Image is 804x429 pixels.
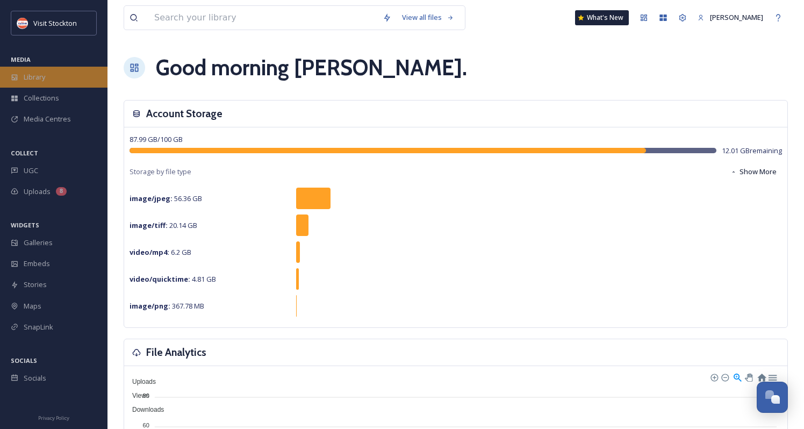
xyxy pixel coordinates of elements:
[24,72,45,82] span: Library
[24,166,38,176] span: UGC
[130,220,168,230] strong: image/tiff :
[11,221,39,229] span: WIDGETS
[710,373,717,381] div: Zoom In
[124,392,149,399] span: Views
[24,187,51,197] span: Uploads
[733,372,742,381] div: Selection Zoom
[130,194,202,203] span: 56.36 GB
[745,374,751,380] div: Panning
[24,93,59,103] span: Collections
[33,18,77,28] span: Visit Stockton
[146,345,206,360] h3: File Analytics
[17,18,28,28] img: unnamed.jpeg
[721,373,728,381] div: Zoom Out
[130,134,183,144] span: 87.99 GB / 100 GB
[130,247,191,257] span: 6.2 GB
[38,411,69,424] a: Privacy Policy
[38,414,69,421] span: Privacy Policy
[143,392,149,399] tspan: 80
[149,6,377,30] input: Search your library
[24,301,41,311] span: Maps
[124,378,156,385] span: Uploads
[56,187,67,196] div: 8
[757,382,788,413] button: Open Chat
[130,301,204,311] span: 367.78 MB
[24,238,53,248] span: Galleries
[130,194,173,203] strong: image/jpeg :
[757,372,766,381] div: Reset Zoom
[130,301,170,311] strong: image/png :
[11,55,31,63] span: MEDIA
[24,114,71,124] span: Media Centres
[143,422,149,428] tspan: 60
[397,7,460,28] a: View all files
[130,247,169,257] strong: video/mp4 :
[124,406,164,413] span: Downloads
[146,106,222,121] h3: Account Storage
[575,10,629,25] a: What's New
[11,356,37,364] span: SOCIALS
[11,149,38,157] span: COLLECT
[156,52,467,84] h1: Good morning [PERSON_NAME] .
[767,372,777,381] div: Menu
[130,274,216,284] span: 4.81 GB
[24,322,53,332] span: SnapLink
[130,274,190,284] strong: video/quicktime :
[24,280,47,290] span: Stories
[24,373,46,383] span: Socials
[722,146,782,156] span: 12.01 GB remaining
[24,259,50,269] span: Embeds
[710,12,763,22] span: [PERSON_NAME]
[130,220,197,230] span: 20.14 GB
[725,161,782,182] button: Show More
[692,7,769,28] a: [PERSON_NAME]
[130,167,191,177] span: Storage by file type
